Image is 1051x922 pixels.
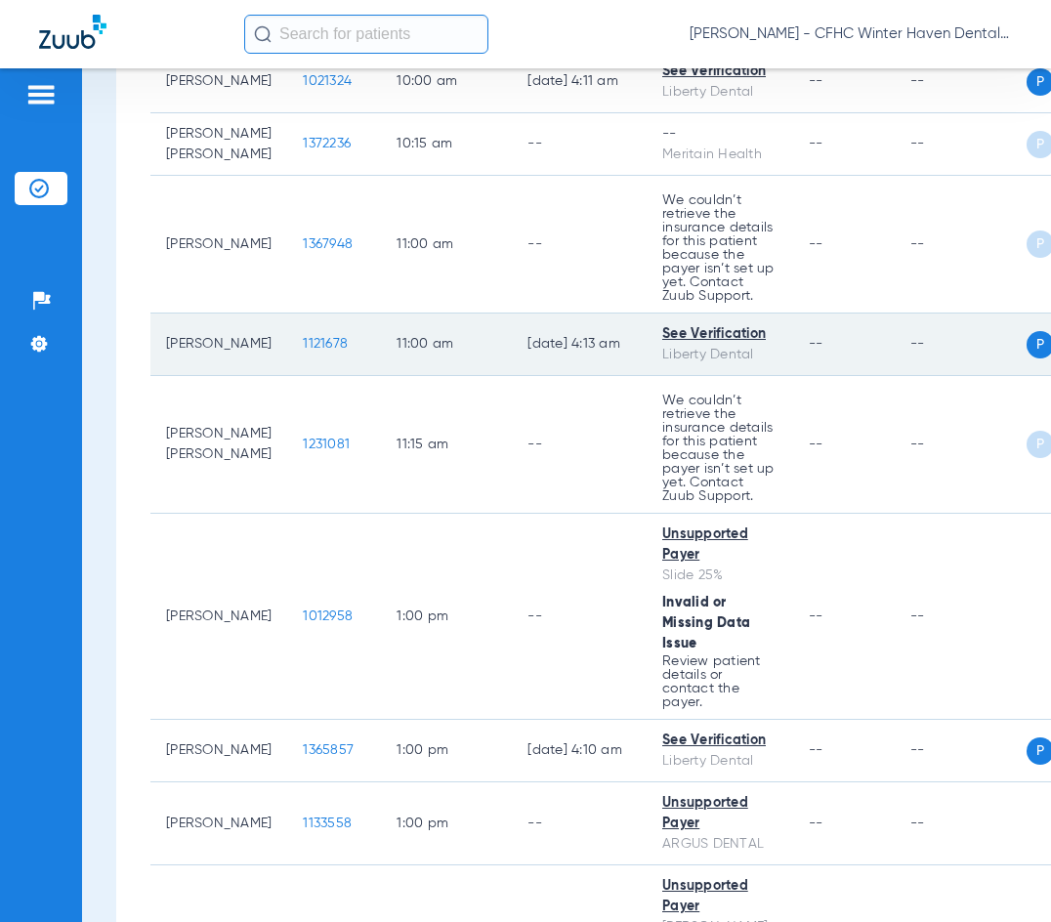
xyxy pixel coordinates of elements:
input: Search for patients [244,15,488,54]
span: -- [809,438,823,451]
td: [PERSON_NAME] [150,176,287,314]
td: -- [895,314,1027,376]
td: [PERSON_NAME] [150,514,287,720]
td: -- [895,51,1027,113]
td: [PERSON_NAME] [150,51,287,113]
td: [PERSON_NAME] [150,782,287,865]
span: 1121678 [303,337,348,351]
span: -- [809,137,823,150]
td: -- [512,514,647,720]
td: 10:00 AM [381,51,512,113]
img: Zuub Logo [39,15,106,49]
div: Meritain Health [662,145,778,165]
span: 1367948 [303,237,353,251]
td: -- [512,782,647,865]
td: -- [895,514,1027,720]
div: ARGUS DENTAL [662,834,778,855]
div: See Verification [662,731,778,751]
td: 10:15 AM [381,113,512,176]
span: 1012958 [303,609,353,623]
span: -- [809,74,823,88]
span: 1021324 [303,74,352,88]
td: -- [895,782,1027,865]
span: 1372236 [303,137,351,150]
iframe: Chat Widget [953,828,1051,922]
span: -- [809,237,823,251]
div: Unsupported Payer [662,793,778,834]
td: 1:00 PM [381,782,512,865]
span: 1231081 [303,438,350,451]
td: -- [895,720,1027,782]
span: Invalid or Missing Data Issue [662,596,750,650]
div: Liberty Dental [662,82,778,103]
div: Slide 25% [662,566,778,586]
img: Search Icon [254,25,272,43]
td: -- [895,376,1027,514]
img: hamburger-icon [25,83,57,106]
div: Liberty Dental [662,751,778,772]
td: [PERSON_NAME] [150,314,287,376]
div: -- [662,124,778,145]
td: [PERSON_NAME] [150,720,287,782]
div: See Verification [662,324,778,345]
td: -- [512,113,647,176]
div: Unsupported Payer [662,524,778,566]
p: Review patient details or contact the payer. [662,654,778,709]
span: [PERSON_NAME] - CFHC Winter Haven Dental [690,24,1012,44]
td: [DATE] 4:11 AM [512,51,647,113]
span: 1133558 [303,817,352,830]
span: -- [809,743,823,757]
td: -- [512,376,647,514]
div: Unsupported Payer [662,876,778,917]
td: 11:00 AM [381,314,512,376]
td: 1:00 PM [381,720,512,782]
td: [DATE] 4:13 AM [512,314,647,376]
td: 11:15 AM [381,376,512,514]
p: We couldn’t retrieve the insurance details for this patient because the payer isn’t set up yet. C... [662,193,778,303]
td: [PERSON_NAME] [PERSON_NAME] [150,113,287,176]
td: -- [895,176,1027,314]
td: -- [895,113,1027,176]
td: 1:00 PM [381,514,512,720]
td: 11:00 AM [381,176,512,314]
p: We couldn’t retrieve the insurance details for this patient because the payer isn’t set up yet. C... [662,394,778,503]
span: -- [809,337,823,351]
div: Liberty Dental [662,345,778,365]
span: 1365857 [303,743,354,757]
td: [PERSON_NAME] [PERSON_NAME] [150,376,287,514]
td: [DATE] 4:10 AM [512,720,647,782]
span: -- [809,609,823,623]
span: -- [809,817,823,830]
td: -- [512,176,647,314]
div: See Verification [662,62,778,82]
